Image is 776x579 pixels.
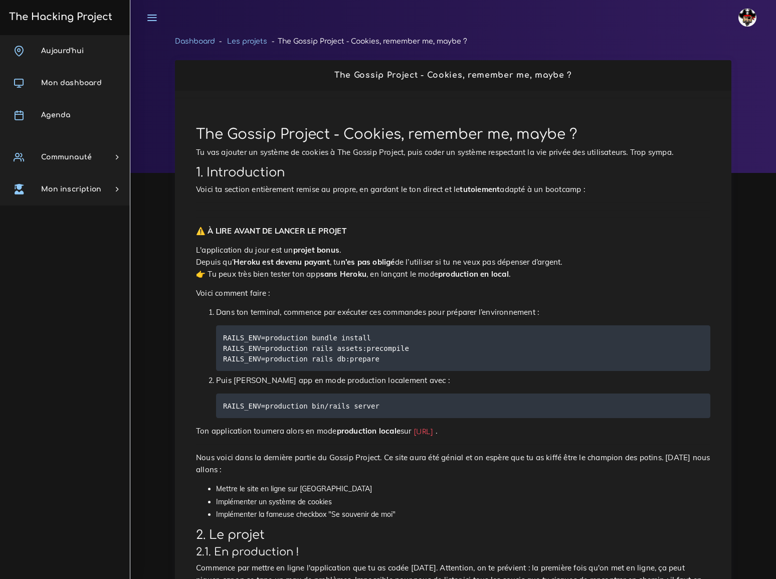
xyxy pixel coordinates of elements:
[320,269,366,279] strong: sans Heroku
[196,126,710,143] h1: The Gossip Project - Cookies, remember me, maybe ?
[738,9,756,27] img: avatar
[223,332,409,364] code: RAILS_ENV=production bundle install RAILS_ENV=production rails assets:precompile RAILS_ENV=produc...
[267,35,467,48] li: The Gossip Project - Cookies, remember me, maybe ?
[341,257,395,267] strong: n’es pas obligé
[293,245,339,255] strong: projet bonus
[196,226,346,236] strong: ⚠️ À LIRE AVANT DE LANCER LE PROJET
[216,374,710,387] p: Puis [PERSON_NAME] app en mode production localement avec :
[460,184,500,194] strong: tutoiement
[41,111,70,119] span: Agenda
[227,38,267,45] a: Les projets
[196,546,710,558] h3: 2.1. En production !
[412,427,436,437] code: [URL]
[216,483,710,495] li: Mettre le site en ligne sur [GEOGRAPHIC_DATA]
[196,244,710,280] p: L'application du jour est un . Depuis qu’ , tu de l’utiliser si tu ne veux pas dépenser d’argent....
[6,12,112,23] h3: The Hacking Project
[196,165,710,180] h2: 1. Introduction
[41,153,92,161] span: Communauté
[196,183,710,196] p: Voici ta section entièrement remise au propre, en gardant le ton direct et le adapté à un bootcamp :
[196,425,710,437] p: Ton application tournera alors en mode sur .
[41,47,84,55] span: Aujourd'hui
[185,71,721,80] h2: The Gossip Project - Cookies, remember me, maybe ?
[223,401,382,412] code: RAILS_ENV=production bin/rails server
[337,426,401,436] strong: production locale
[196,287,710,299] p: Voici comment faire :
[196,452,710,476] p: Nous voici dans la dernière partie du Gossip Project. Ce site aura été génial et on espère que tu...
[438,269,509,279] strong: production en local
[41,185,101,193] span: Mon inscription
[234,257,330,267] strong: Heroku est devenu payant
[175,38,215,45] a: Dashboard
[216,496,710,508] li: Implémenter un système de cookies
[216,306,710,318] p: Dans ton terminal, commence par exécuter ces commandes pour préparer l’environnement :
[196,146,710,158] p: Tu vas ajouter un système de cookies à The Gossip Project, puis coder un système respectant la vi...
[216,508,710,521] li: Implémenter la fameuse checkbox "Se souvenir de moi"
[41,79,102,87] span: Mon dashboard
[196,528,710,542] h2: 2. Le projet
